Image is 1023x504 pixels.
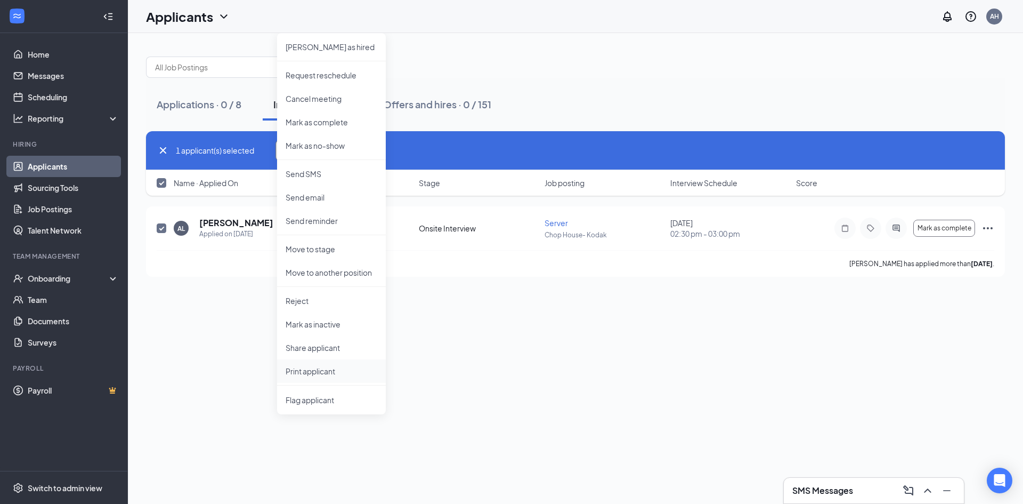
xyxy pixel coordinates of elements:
div: Onsite Interview [419,223,538,234]
span: 02:30 pm - 03:00 pm [670,228,790,239]
a: Scheduling [28,86,119,108]
span: Stage [419,178,440,188]
a: Sourcing Tools [28,177,119,198]
div: Payroll [13,364,117,373]
svg: Tag [864,224,877,233]
a: Messages [28,65,119,86]
p: Send reminder [286,215,377,226]
span: Name · Applied On [174,178,238,188]
h5: [PERSON_NAME] [199,217,273,229]
p: Cancel meeting [286,93,377,104]
a: Team [28,289,119,310]
svg: ChevronDown [217,10,230,23]
span: 1 applicant(s) selected [176,145,254,156]
div: AL [177,224,185,233]
span: Score [796,178,817,188]
p: Share applicant [286,342,377,353]
div: Team Management [13,252,117,261]
p: Mark as complete [286,117,377,127]
svg: Settings [13,483,23,493]
button: Mark as complete [913,220,975,237]
svg: Minimize [940,484,953,497]
p: Send email [286,192,377,203]
svg: Collapse [103,11,113,22]
svg: ActiveChat [890,224,903,233]
span: Job posting [545,178,584,188]
p: Print applicant [286,366,377,377]
p: Request reschedule [286,70,377,81]
button: Minimize [938,482,955,499]
a: Documents [28,310,119,332]
svg: ComposeMessage [902,484,915,497]
div: Offers and hires · 0 / 151 [383,98,491,111]
svg: UserCheck [13,273,23,284]
p: [PERSON_NAME] has applied more than . [849,259,994,268]
svg: Notifications [941,10,954,23]
div: [DATE] [670,218,790,239]
p: Chop House- Kodak [545,230,664,239]
p: [PERSON_NAME] as hired [286,42,377,52]
a: PayrollCrown [28,380,119,401]
b: [DATE] [971,260,993,268]
a: Applicants [28,156,119,177]
span: Server [545,218,568,228]
a: Job Postings [28,198,119,220]
p: Reject [286,295,377,306]
h1: Applicants [146,7,213,26]
h3: SMS Messages [792,485,853,497]
div: Open Intercom Messenger [987,468,1012,493]
p: Mark as inactive [286,319,377,330]
a: Home [28,44,119,65]
svg: WorkstreamLogo [12,11,22,21]
input: All Job Postings [155,61,284,73]
svg: Ellipses [981,222,994,235]
div: Applied on [DATE] [199,229,299,239]
span: Flag applicant [286,394,377,406]
a: Surveys [28,332,119,353]
span: Mark as complete [918,225,971,232]
button: ChevronUp [919,482,936,499]
button: ComposeMessage [900,482,917,499]
a: Talent Network [28,220,119,241]
span: Interview Schedule [670,178,737,188]
p: Send SMS [286,169,377,179]
div: Hiring [13,140,117,149]
div: AH [990,12,999,21]
div: Onboarding [28,273,110,284]
div: Reporting [28,113,119,124]
svg: QuestionInfo [964,10,977,23]
svg: Analysis [13,113,23,124]
p: Mark as no-show [286,140,377,151]
p: Move to another position [286,267,377,278]
svg: Cross [157,144,169,157]
div: Switch to admin view [28,483,102,493]
svg: Note [839,224,851,233]
div: Applications · 0 / 8 [157,98,241,111]
p: Move to stage [286,244,377,254]
svg: ChevronUp [921,484,934,497]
